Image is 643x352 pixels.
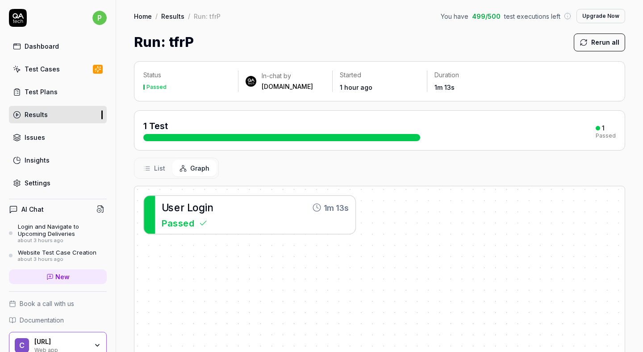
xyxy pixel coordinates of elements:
a: Results [9,106,107,123]
div: Settings [25,178,50,188]
div: Issues [25,133,45,142]
span: g [199,201,205,213]
div: / [155,12,158,21]
a: Dashboard [9,38,107,55]
div: Dashboard [25,42,59,51]
span: test executions left [504,12,560,21]
p: Duration [434,71,514,80]
h1: Run: tfrP [134,32,194,52]
a: Insights [9,151,107,169]
span: p [92,11,107,25]
span: You have [441,12,468,21]
div: Login and Navigate to Upcoming Deliveries [18,223,107,238]
h4: AI Chat [21,205,44,214]
a: UserLogin1m 13sPassed [143,195,356,235]
a: Book a call with us [9,299,107,308]
div: / [188,12,190,21]
span: U [162,201,168,213]
span: List [154,163,165,173]
span: s [168,201,174,213]
span: New [55,272,70,281]
div: In-chat by [262,71,313,80]
div: [DOMAIN_NAME] [262,82,313,91]
a: Website Test Case Creationabout 3 hours ago [9,249,107,262]
span: o [192,201,199,213]
button: Upgrade Now [576,9,625,23]
span: i [205,201,207,213]
span: Book a call with us [20,299,74,308]
button: p [92,9,107,27]
button: List [136,160,172,176]
a: Results [161,12,184,21]
span: 1 Test [143,121,168,131]
div: Passed [596,133,616,138]
span: Graph [190,163,209,173]
div: Results [25,110,48,119]
div: Passed [146,84,167,90]
time: 1m 13s [324,201,349,213]
a: Settings [9,174,107,192]
a: New [9,269,107,284]
div: 1 [602,124,605,132]
img: 7ccf6c19-61ad-4a6c-8811-018b02a1b829.jpg [246,76,256,87]
a: Issues [9,129,107,146]
span: 499 / 500 [472,12,501,21]
time: 1m 13s [434,84,455,91]
div: about 3 hours ago [18,238,107,244]
a: Test Cases [9,60,107,78]
div: Website Test Case Creation [18,249,96,256]
span: e [174,201,180,213]
div: Test Cases [25,64,60,74]
a: Test Plans [9,83,107,101]
div: about 3 hours ago [18,256,96,263]
div: Run: tfrP [194,12,221,21]
a: Documentation [9,315,107,325]
span: Documentation [20,315,64,325]
p: Status [143,71,231,80]
span: L [187,201,193,213]
a: Login and Navigate to Upcoming Deliveriesabout 3 hours ago [9,223,107,243]
time: 1 hour ago [340,84,372,91]
span: n [207,201,213,213]
div: Insights [25,155,50,165]
span: r [180,201,184,213]
p: Started [340,71,420,80]
a: Home [134,12,152,21]
button: Graph [172,160,217,176]
button: Rerun all [574,34,625,51]
div: Test Plans [25,87,58,96]
span: Passed [162,216,194,230]
div: Crest.ai [34,338,88,346]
